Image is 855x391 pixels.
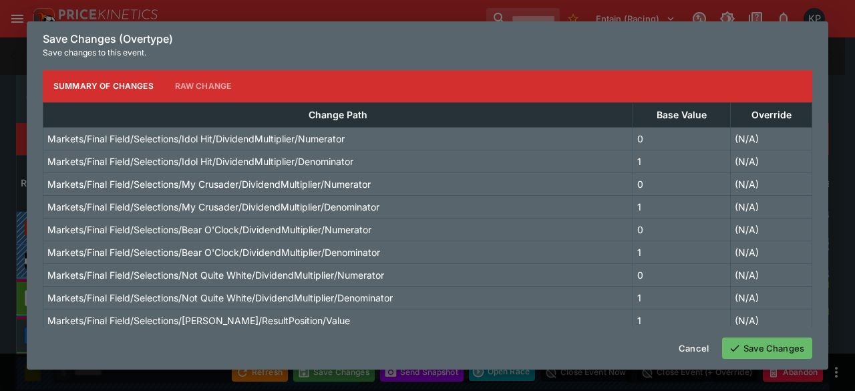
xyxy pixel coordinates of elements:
td: 0 [633,218,731,241]
td: 0 [633,263,731,286]
td: 1 [633,286,731,309]
td: (N/A) [731,241,812,263]
td: (N/A) [731,218,812,241]
td: (N/A) [731,263,812,286]
p: Markets/Final Field/Selections/My Crusader/DividendMultiplier/Denominator [47,200,379,214]
button: Raw Change [164,70,242,102]
td: 1 [633,150,731,172]
p: Markets/Final Field/Selections/Bear O'Clock/DividendMultiplier/Denominator [47,245,380,259]
button: Cancel [671,338,717,359]
p: Markets/Final Field/Selections/Bear O'Clock/DividendMultiplier/Numerator [47,223,371,237]
button: Summary of Changes [43,70,164,102]
td: (N/A) [731,150,812,172]
td: (N/A) [731,309,812,332]
td: (N/A) [731,195,812,218]
td: 0 [633,127,731,150]
td: 0 [633,172,731,195]
td: 1 [633,309,731,332]
td: (N/A) [731,172,812,195]
th: Override [731,102,812,127]
button: Save Changes [722,338,812,359]
p: Markets/Final Field/Selections/[PERSON_NAME]/ResultPosition/Value [47,313,350,328]
td: 1 [633,195,731,218]
td: (N/A) [731,127,812,150]
th: Change Path [43,102,633,127]
p: Markets/Final Field/Selections/Not Quite White/DividendMultiplier/Denominator [47,291,393,305]
p: Save changes to this event. [43,46,812,59]
p: Markets/Final Field/Selections/Idol Hit/DividendMultiplier/Numerator [47,132,345,146]
p: Markets/Final Field/Selections/My Crusader/DividendMultiplier/Numerator [47,177,371,191]
th: Base Value [633,102,731,127]
h6: Save Changes (Overtype) [43,32,812,46]
p: Markets/Final Field/Selections/Idol Hit/DividendMultiplier/Denominator [47,154,353,168]
td: (N/A) [731,286,812,309]
p: Markets/Final Field/Selections/Not Quite White/DividendMultiplier/Numerator [47,268,384,282]
td: 1 [633,241,731,263]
